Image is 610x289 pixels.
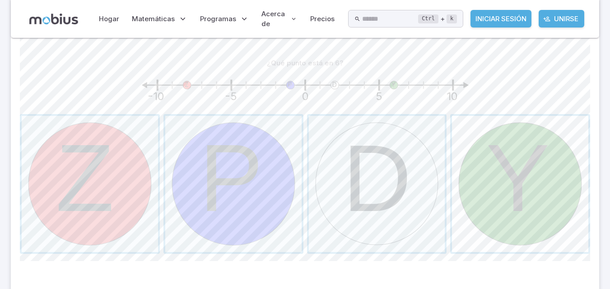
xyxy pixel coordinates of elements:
font: Precios [310,14,335,23]
button: D [307,114,447,254]
font: Programas [200,14,236,23]
text: D [332,81,337,88]
text: 0 [302,90,308,103]
button: Z [20,114,160,254]
kbd: k [447,14,457,23]
text: Y [391,81,396,88]
font: Acerca de [261,9,285,28]
button: Y [450,114,590,254]
a: Precios [307,9,337,29]
text: -10 [147,90,164,103]
text: 5 [376,90,382,103]
font: Iniciar sesión [475,14,526,23]
text: P [288,81,292,88]
a: Unirse [539,10,584,28]
font: ¿Qué punto está en 6? [267,59,344,67]
font: Unirse [554,14,578,23]
font: + [440,14,445,23]
text: Z [185,81,189,88]
kbd: Ctrl [418,14,438,23]
text: 10 [446,90,457,103]
font: Matemáticas [132,14,175,23]
a: Iniciar sesión [470,10,531,28]
button: P [163,114,303,254]
font: Hogar [99,14,119,23]
text: -5 [224,90,237,103]
a: Hogar [96,9,122,29]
